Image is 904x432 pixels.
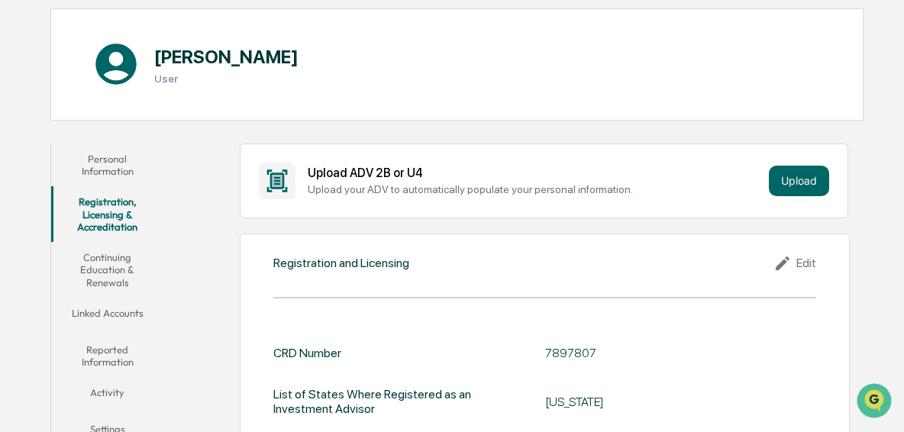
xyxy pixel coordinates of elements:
button: Personal Information [51,143,164,187]
iframe: Open customer support [855,382,896,423]
div: CRD Number [273,346,341,360]
span: Preclearance [31,192,98,207]
span: Attestations [126,192,189,207]
div: [US_STATE] [545,395,816,409]
button: Linked Accounts [51,298,164,334]
button: Reported Information [51,334,164,378]
a: 🗄️Attestations [105,185,195,213]
div: List of States Where Registered as an Investment Advisor [273,385,518,419]
div: Edit [773,254,816,272]
h3: User [154,73,299,85]
input: Clear [40,69,252,85]
button: Continuing Education & Renewals [51,242,164,298]
button: Start new chat [260,121,278,139]
p: How can we help? [15,31,278,56]
a: Powered byPylon [108,257,185,269]
div: Registration and Licensing [273,256,409,270]
img: 1746055101610-c473b297-6a78-478c-a979-82029cc54cd1 [15,116,43,143]
div: 🗄️ [111,193,123,205]
h1: [PERSON_NAME] [154,46,299,68]
button: Upload [769,166,829,196]
span: Data Lookup [31,221,96,236]
span: Pylon [152,258,185,269]
div: Upload your ADV to automatically populate your personal information. [308,183,763,195]
div: Start new chat [52,116,250,131]
div: Upload ADV 2B or U4 [308,166,763,180]
div: 🖐️ [15,193,27,205]
div: 🔎 [15,222,27,234]
div: 7897807 [545,346,816,360]
button: Registration, Licensing & Accreditation [51,186,164,242]
button: Activity [51,377,164,414]
div: We're available if you need us! [52,131,193,143]
a: 🔎Data Lookup [9,214,102,242]
a: 🖐️Preclearance [9,185,105,213]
